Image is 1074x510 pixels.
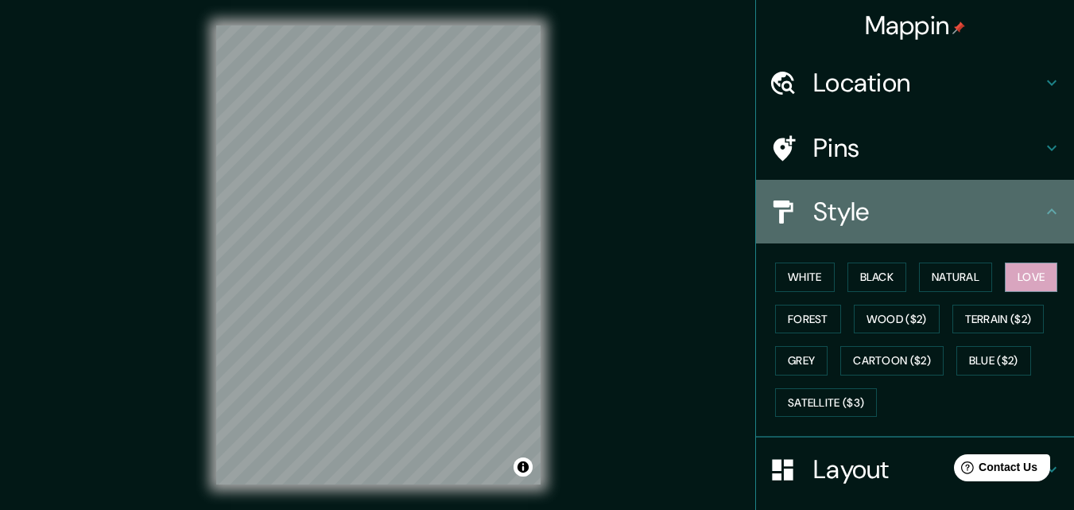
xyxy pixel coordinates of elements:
h4: Style [813,196,1042,228]
button: Forest [775,305,841,334]
div: Pins [756,116,1074,180]
canvas: Map [216,25,541,485]
div: Layout [756,438,1074,501]
button: Wood ($2) [854,305,940,334]
button: Blue ($2) [956,346,1031,376]
h4: Layout [813,454,1042,485]
button: Natural [919,263,992,292]
button: Terrain ($2) [952,305,1045,334]
h4: Pins [813,132,1042,164]
button: Toggle attribution [514,457,533,477]
h4: Location [813,67,1042,99]
iframe: Help widget launcher [932,448,1057,492]
button: Black [847,263,907,292]
img: pin-icon.png [952,21,965,34]
h4: Mappin [865,10,966,41]
div: Style [756,180,1074,243]
button: Grey [775,346,828,376]
button: Love [1005,263,1057,292]
div: Location [756,51,1074,115]
button: Satellite ($3) [775,388,877,418]
button: White [775,263,835,292]
button: Cartoon ($2) [840,346,944,376]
